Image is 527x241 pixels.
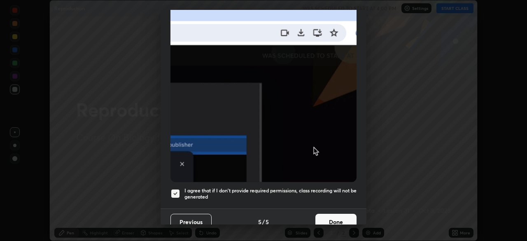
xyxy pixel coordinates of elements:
[258,218,261,226] h4: 5
[170,214,212,230] button: Previous
[262,218,265,226] h4: /
[184,187,357,200] h5: I agree that if I don't provide required permissions, class recording will not be generated
[315,214,357,230] button: Done
[170,2,357,182] img: downloads-permission-blocked.gif
[266,218,269,226] h4: 5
